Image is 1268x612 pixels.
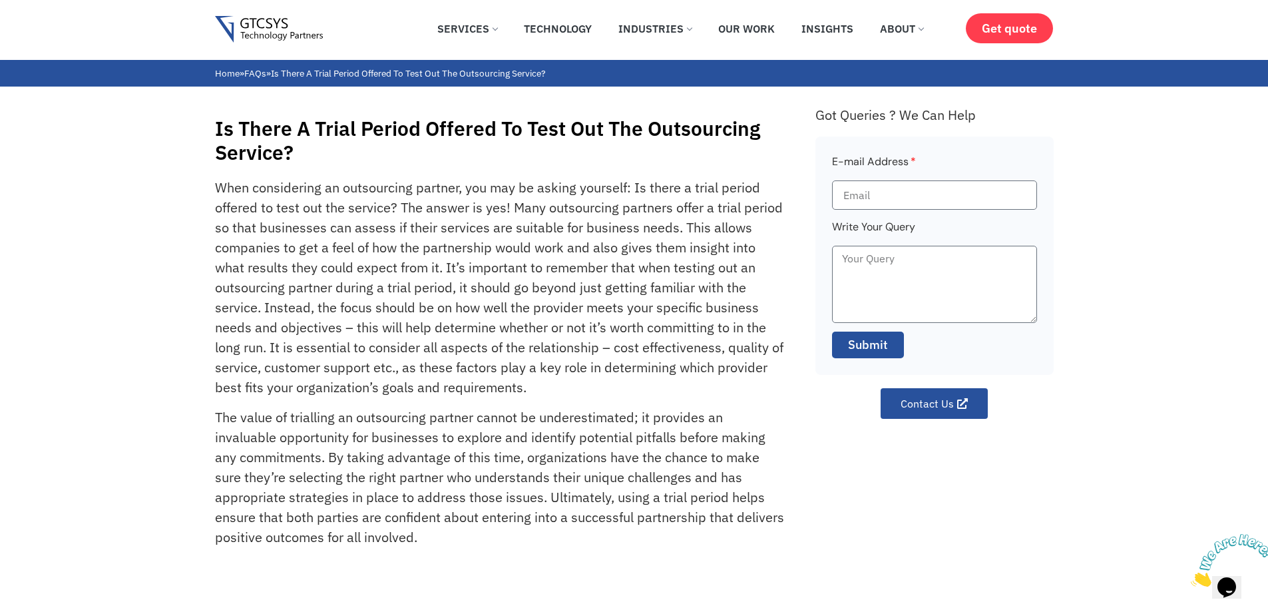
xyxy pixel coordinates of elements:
[215,408,785,547] p: The value of trialling an outsourcing partner cannot be underestimated; it provides an invaluable...
[271,67,545,79] span: Is There A Trial Period Offered To Test Out The Outsourcing Service?
[5,5,88,58] img: Chat attention grabber
[608,14,702,43] a: Industries
[832,180,1037,210] input: Email
[982,21,1037,35] span: Get quote
[832,218,915,246] label: Write Your Query
[514,14,602,43] a: Technology
[1185,529,1268,592] iframe: chat widget
[215,16,323,43] img: Gtcsys logo
[881,388,988,419] a: Contact Us
[966,13,1053,43] a: Get quote
[832,153,1037,367] form: Faq Form
[708,14,785,43] a: Our Work
[215,67,545,79] span: » »
[215,178,785,398] p: When considering an outsourcing partner, you may be asking yourself: Is there a trial period offe...
[832,153,916,180] label: E-mail Address
[815,107,1054,123] div: Got Queries ? We Can Help
[244,67,266,79] a: FAQs
[791,14,863,43] a: Insights
[870,14,933,43] a: About
[848,336,888,354] span: Submit
[832,332,904,358] button: Submit
[215,67,240,79] a: Home
[901,398,954,409] span: Contact Us
[215,117,802,164] h1: Is There A Trial Period Offered To Test Out The Outsourcing Service?
[427,14,507,43] a: Services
